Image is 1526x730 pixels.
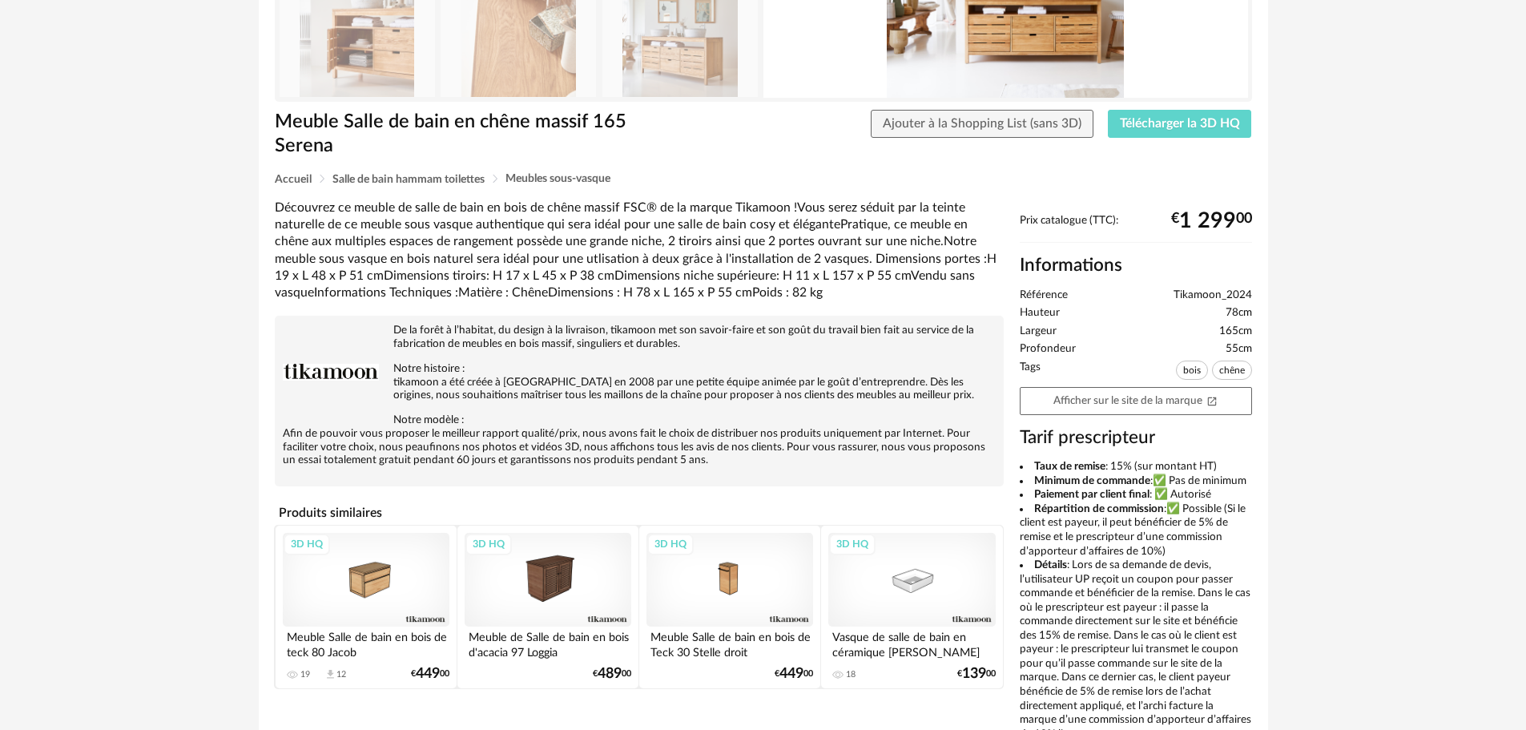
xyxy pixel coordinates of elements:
div: Breadcrumb [275,173,1252,185]
a: 3D HQ Meuble de Salle de bain en bois d'acacia 97 Loggia €48900 [457,526,638,688]
div: Meuble de Salle de bain en bois d'acacia 97 Loggia [465,627,631,659]
div: € 00 [775,668,813,680]
div: 12 [336,669,346,680]
span: Ajouter à la Shopping List (sans 3D) [883,117,1081,130]
img: brand logo [283,324,379,420]
span: Accueil [275,174,312,185]
h4: Produits similaires [275,501,1004,525]
h1: Meuble Salle de bain en chêne massif 165 Serena [275,110,673,159]
h3: Tarif prescripteur [1020,426,1252,450]
span: Profondeur [1020,342,1076,357]
div: € 00 [411,668,449,680]
div: Vasque de salle de bain en céramique [PERSON_NAME] [828,627,995,659]
a: Afficher sur le site de la marqueOpen In New icon [1020,387,1252,415]
span: Open In New icon [1206,394,1218,405]
div: Prix catalogue (TTC): [1020,214,1252,244]
li: :✅ Pas de minimum [1020,474,1252,489]
span: bois [1176,361,1208,380]
p: Notre modèle : Afin de pouvoir vous proposer le meilleur rapport qualité/prix, nous avons fait le... [283,413,996,468]
a: 3D HQ Meuble Salle de bain en bois de teck 80 Jacob 19 Download icon 12 €44900 [276,526,457,688]
li: : 15% (sur montant HT) [1020,460,1252,474]
p: Notre histoire : tikamoon a été créée à [GEOGRAPHIC_DATA] en 2008 par une petite équipe animée pa... [283,362,996,403]
a: 3D HQ Meuble Salle de bain en bois de Teck 30 Stelle droit €44900 [639,526,820,688]
span: 55cm [1226,342,1252,357]
span: Hauteur [1020,306,1060,321]
p: De la forêt à l’habitat, du design à la livraison, tikamoon met son savoir-faire et son goût du t... [283,324,996,351]
span: 489 [598,668,622,680]
div: Meuble Salle de bain en bois de teck 80 Jacob [283,627,449,659]
span: 1 299 [1179,215,1236,228]
span: Tags [1020,361,1041,384]
b: Taux de remise [1034,461,1105,472]
span: 165cm [1219,325,1252,339]
li: :✅ Possible (Si le client est payeur, il peut bénéficier de 5% de remise et le prescripteur d’une... [1020,502,1252,559]
b: Répartition de commission [1034,503,1164,514]
span: Tikamoon_2024 [1174,288,1252,303]
button: Ajouter à la Shopping List (sans 3D) [871,110,1093,139]
b: Paiement par client final [1034,489,1150,500]
a: 3D HQ Vasque de salle de bain en céramique [PERSON_NAME] 18 €13900 [821,526,1002,688]
span: Télécharger la 3D HQ [1120,117,1240,130]
h2: Informations [1020,254,1252,277]
li: : ✅ Autorisé [1020,488,1252,502]
div: Découvrez ce meuble de salle de bain en bois de chêne massif FSC® de la marque Tikamoon !Vous ser... [275,200,1004,302]
span: Salle de bain hammam toilettes [332,174,485,185]
b: Détails [1034,559,1067,571]
div: € 00 [957,668,996,680]
button: Télécharger la 3D HQ [1108,110,1252,139]
div: 3D HQ [829,534,876,555]
span: Download icon [324,668,336,680]
div: Meuble Salle de bain en bois de Teck 30 Stelle droit [646,627,813,659]
div: 3D HQ [465,534,512,555]
span: chêne [1212,361,1252,380]
span: Meubles sous-vasque [505,173,610,184]
span: Référence [1020,288,1068,303]
div: 19 [300,669,310,680]
span: 139 [962,668,986,680]
div: 3D HQ [647,534,694,555]
b: Minimum de commande [1034,475,1150,486]
div: € 00 [593,668,631,680]
div: 3D HQ [284,534,330,555]
div: 18 [846,669,856,680]
span: Largeur [1020,325,1057,339]
div: € 00 [1171,215,1252,228]
span: 78cm [1226,306,1252,321]
span: 449 [779,668,803,680]
span: 449 [416,668,440,680]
